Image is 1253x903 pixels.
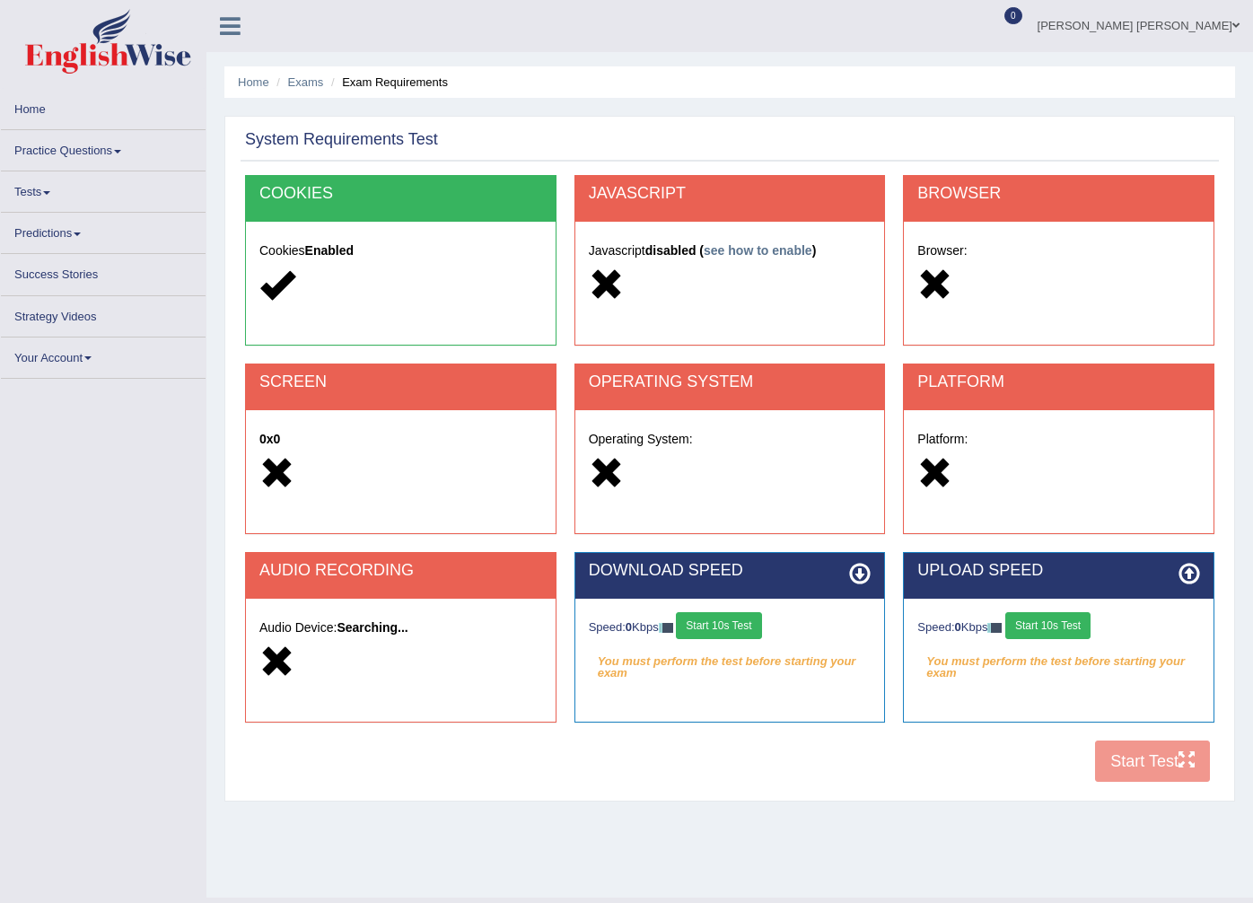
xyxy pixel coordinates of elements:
a: Home [1,89,206,124]
strong: 0x0 [259,432,280,446]
a: Strategy Videos [1,296,206,331]
button: Start 10s Test [1005,612,1091,639]
strong: Enabled [305,243,354,258]
strong: Searching... [337,620,407,635]
h5: Operating System: [589,433,872,446]
h2: AUDIO RECORDING [259,562,542,580]
a: see how to enable [704,243,812,258]
button: Start 10s Test [676,612,761,639]
li: Exam Requirements [327,74,448,91]
a: Your Account [1,338,206,373]
a: Practice Questions [1,130,206,165]
img: ajax-loader-fb-connection.gif [987,623,1002,633]
a: Predictions [1,213,206,248]
h5: Cookies [259,244,542,258]
img: ajax-loader-fb-connection.gif [659,623,673,633]
strong: disabled ( ) [645,243,817,258]
div: Speed: Kbps [589,612,872,644]
div: Speed: Kbps [917,612,1200,644]
h2: DOWNLOAD SPEED [589,562,872,580]
h5: Platform: [917,433,1200,446]
h2: COOKIES [259,185,542,203]
a: Success Stories [1,254,206,289]
em: You must perform the test before starting your exam [589,648,872,675]
a: Exams [288,75,324,89]
strong: 0 [955,620,961,634]
h5: Audio Device: [259,621,542,635]
span: 0 [1004,7,1022,24]
h2: BROWSER [917,185,1200,203]
h5: Javascript [589,244,872,258]
h2: SCREEN [259,373,542,391]
a: Tests [1,171,206,206]
h2: PLATFORM [917,373,1200,391]
strong: 0 [626,620,632,634]
h5: Browser: [917,244,1200,258]
em: You must perform the test before starting your exam [917,648,1200,675]
h2: JAVASCRIPT [589,185,872,203]
h2: System Requirements Test [245,131,438,149]
h2: OPERATING SYSTEM [589,373,872,391]
a: Home [238,75,269,89]
h2: UPLOAD SPEED [917,562,1200,580]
